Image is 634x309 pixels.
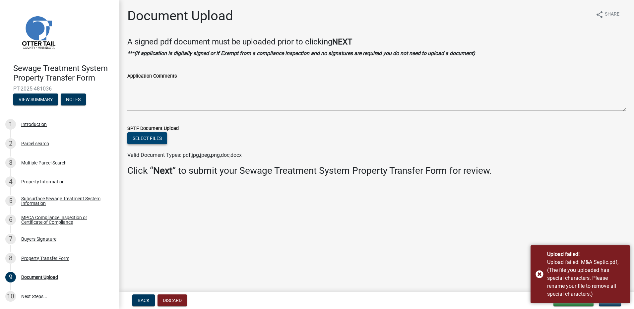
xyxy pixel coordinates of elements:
[332,37,352,46] strong: NEXT
[13,64,114,83] h4: Sewage Treatment System Property Transfer Form
[127,165,626,176] h3: Click “ ” to submit your Sewage Treatment System Property Transfer Form for review.
[158,294,187,306] button: Discard
[13,86,106,92] span: PT-2025-481036
[21,237,56,241] div: Buyers Signature
[132,294,155,306] button: Back
[5,253,16,264] div: 8
[21,196,109,206] div: Subsurface Sewage Treatment System Information
[5,138,16,149] div: 2
[547,250,625,258] div: Upload failed!
[127,132,167,144] button: Select files
[605,11,619,19] span: Share
[5,234,16,244] div: 7
[5,176,16,187] div: 4
[138,298,150,303] span: Back
[61,93,86,105] button: Notes
[13,7,63,57] img: Otter Tail County, Minnesota
[127,37,626,47] h4: A signed pdf document must be uploaded prior to clicking
[596,11,603,19] i: share
[5,291,16,302] div: 10
[127,152,242,158] span: Valid Document Types: pdf,jpg,jpeg,png,doc,docx
[61,97,86,102] wm-modal-confirm: Notes
[13,93,58,105] button: View Summary
[127,8,233,24] h1: Document Upload
[547,258,625,298] div: Upload failed: M&A Septic.pdf, (The file you uploaded has special characters. Please rename your ...
[21,215,109,224] div: MPCA Compliance Inspection or Certificate of Compliance
[5,215,16,225] div: 6
[5,119,16,130] div: 1
[21,141,49,146] div: Parcel search
[153,165,172,176] strong: Next
[21,160,67,165] div: Multiple Parcel Search
[21,275,58,279] div: Document Upload
[21,179,65,184] div: Property Information
[127,74,177,79] label: Application Comments
[13,97,58,102] wm-modal-confirm: Summary
[5,272,16,282] div: 9
[21,256,69,261] div: Property Transfer Form
[21,122,47,127] div: Introduction
[5,196,16,206] div: 5
[5,157,16,168] div: 3
[590,8,625,21] button: shareShare
[127,50,475,56] strong: ***(if application is digitally signed or if Exempt from a compliance inspection and no signature...
[127,126,179,131] label: SPTF Document Upload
